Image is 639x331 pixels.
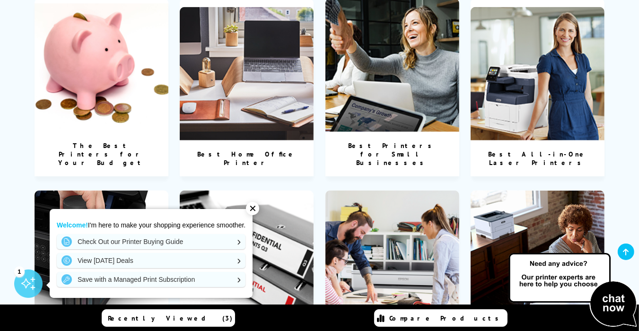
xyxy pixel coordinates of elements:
[471,191,604,324] img: Smallest Laser Printers
[57,272,245,287] a: Save with a Managed Print Subscription
[180,7,314,141] img: Best Home Office Printer
[180,191,314,324] img: Best Label Printers
[14,266,25,277] div: 1
[57,253,245,268] a: View [DATE] Deals
[471,7,604,141] img: Best All-in-One Laser Printers
[390,314,504,322] span: Compare Products
[471,140,604,176] div: Best All-in-One Laser Printers
[246,202,259,215] div: ✕
[374,309,508,327] a: Compare Products
[102,309,235,327] a: Recently Viewed (3)
[57,221,245,229] p: I'm here to make your shopping experience smoother.
[35,191,168,324] img: Best Ink Tank Printer
[325,132,459,176] div: Best Printers for Small Businesses
[57,221,88,229] strong: Welcome!
[35,132,168,176] div: The Best Printers for Your Budget
[108,314,233,322] span: Recently Viewed (3)
[325,191,459,324] img: Best Large Format Printers
[507,252,639,329] img: Open Live Chat window
[180,140,314,176] div: Best Home Office Printer
[57,234,245,249] a: Check Out our Printer Buying Guide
